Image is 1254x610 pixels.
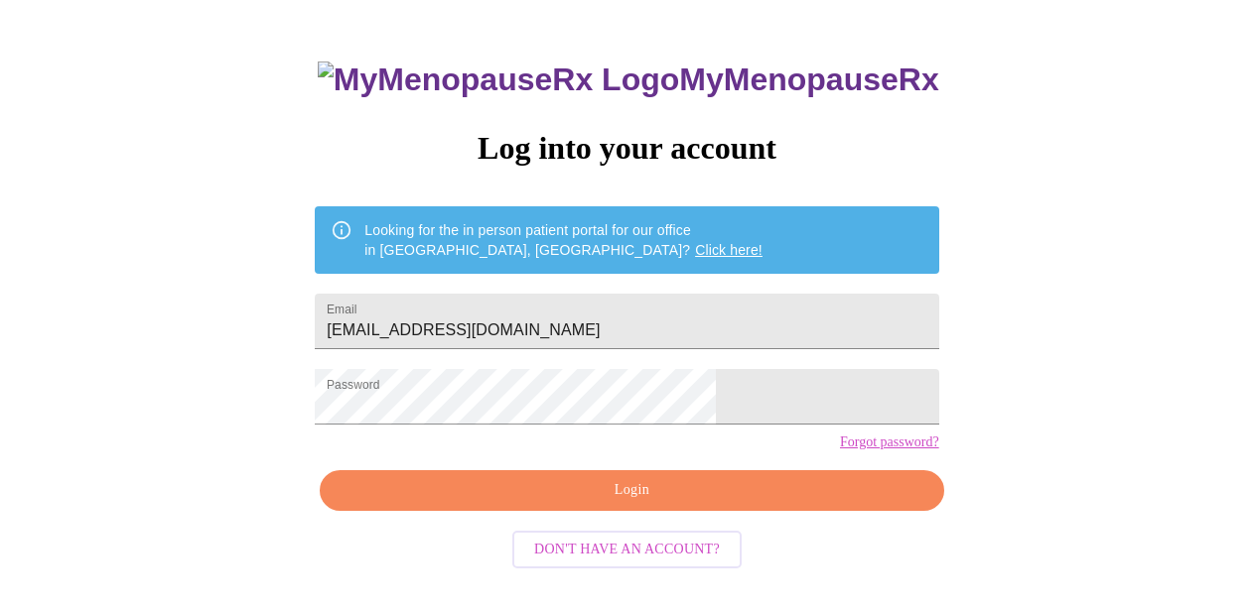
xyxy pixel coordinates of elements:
[343,478,920,503] span: Login
[318,61,679,98] img: MyMenopauseRx Logo
[315,130,938,167] h3: Log into your account
[534,538,720,562] span: Don't have an account?
[364,212,763,268] div: Looking for the in person patient portal for our office in [GEOGRAPHIC_DATA], [GEOGRAPHIC_DATA]?
[695,242,763,258] a: Click here!
[512,531,742,569] button: Don't have an account?
[320,470,943,511] button: Login
[318,61,939,98] h3: MyMenopauseRx
[840,434,939,450] a: Forgot password?
[507,539,747,555] a: Don't have an account?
